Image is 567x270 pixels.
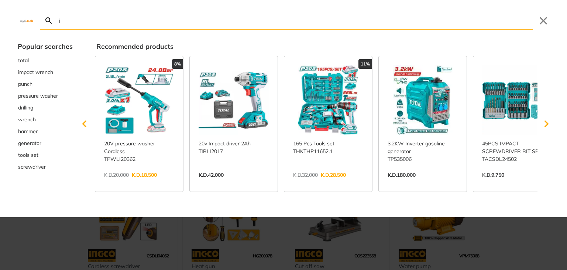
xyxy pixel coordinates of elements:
[18,78,73,90] button: Select suggestion: punch
[96,41,549,51] div: Recommended products
[18,54,73,66] div: Suggestion: total
[18,104,33,112] span: drilling
[18,137,73,149] div: Suggestion: generator
[18,102,73,114] button: Select suggestion: drilling
[18,114,73,125] button: Select suggestion: wrench
[18,41,73,51] div: Popular searches
[18,125,73,137] div: Suggestion: hammer
[18,66,73,78] button: Select suggestion: impact wrench
[18,90,73,102] button: Select suggestion: pressure washer
[77,117,92,131] svg: Scroll left
[18,128,38,135] span: hammer
[18,139,41,147] span: generator
[18,149,73,161] button: Select suggestion: tools set
[18,137,73,149] button: Select suggestion: generator
[18,151,38,159] span: tools set
[58,12,533,29] input: Search…
[18,78,73,90] div: Suggestion: punch
[18,68,53,76] span: impact wrench
[44,16,53,25] svg: Search
[18,92,58,100] span: pressure washer
[18,149,73,161] div: Suggestion: tools set
[18,161,73,173] button: Select suggestion: screwdriver
[18,114,73,125] div: Suggestion: wrench
[18,102,73,114] div: Suggestion: drilling
[18,80,32,88] span: punch
[172,59,183,69] div: 8%
[18,90,73,102] div: Suggestion: pressure washer
[539,117,554,131] svg: Scroll right
[18,116,36,124] span: wrench
[18,161,73,173] div: Suggestion: screwdriver
[18,163,46,171] span: screwdriver
[18,66,73,78] div: Suggestion: impact wrench
[18,57,29,64] span: total
[18,54,73,66] button: Select suggestion: total
[18,125,73,137] button: Select suggestion: hammer
[18,19,35,22] img: Close
[358,59,372,69] div: 11%
[537,15,549,27] button: Close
